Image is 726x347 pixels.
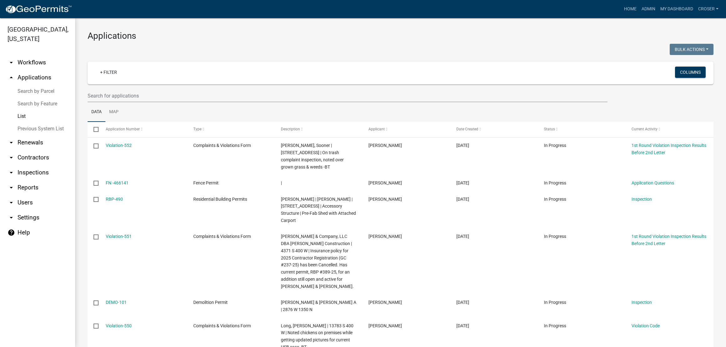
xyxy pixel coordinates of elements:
datatable-header-cell: Status [538,122,626,137]
span: In Progress [544,300,566,305]
a: Violation-552 [106,143,132,148]
i: arrow_drop_down [8,169,15,176]
datatable-header-cell: Date Created [450,122,538,137]
span: Complaints & Violations Form [193,234,251,239]
a: Map [105,102,122,122]
i: arrow_drop_down [8,59,15,66]
span: Complaints & Violations Form [193,323,251,328]
span: In Progress [544,180,566,185]
span: In Progress [544,234,566,239]
span: In Progress [544,323,566,328]
a: Inspection [632,300,652,305]
span: Fence Permit [193,180,219,185]
span: Application Number [106,127,140,131]
span: Complaints & Violations Form [193,143,251,148]
i: arrow_drop_down [8,184,15,191]
span: In Progress [544,197,566,202]
datatable-header-cell: Current Activity [626,122,713,137]
span: Type [193,127,201,131]
span: Neil Ross & Company, LLC DBA Ross Construction | 4371 S 400 W | Insurance policy for 2025 Contrac... [281,234,354,289]
a: Violation-550 [106,323,132,328]
button: Bulk Actions [670,44,713,55]
input: Search for applications [88,89,607,102]
a: Violation-551 [106,234,132,239]
span: Current Activity [632,127,657,131]
datatable-header-cell: Select [88,122,99,137]
a: Admin [639,3,658,15]
span: Description [281,127,300,131]
a: + Filter [95,67,122,78]
span: Demolition Permit [193,300,228,305]
i: arrow_drop_down [8,199,15,206]
span: 08/19/2025 [456,180,469,185]
a: 1st Round Violation Inspection Results Before 2nd Letter [632,234,706,246]
a: My Dashboard [658,3,696,15]
a: croser [696,3,721,15]
span: Brooklyn Thomas [368,143,402,148]
datatable-header-cell: Description [275,122,363,137]
span: Dorothy Sullivan [368,197,402,202]
datatable-header-cell: Type [187,122,275,137]
datatable-header-cell: Applicant [363,122,450,137]
i: arrow_drop_down [8,139,15,146]
span: Brooklyn Thomas [368,323,402,328]
span: 08/18/2025 [456,323,469,328]
h3: Applications [88,31,713,41]
datatable-header-cell: Application Number [99,122,187,137]
a: Data [88,102,105,122]
span: In Progress [544,143,566,148]
span: Don Briggs [368,300,402,305]
a: 1st Round Violation Inspection Results Before 2nd Letter [632,143,706,155]
span: Date Created [456,127,478,131]
span: Status [544,127,555,131]
span: 08/19/2025 [456,143,469,148]
a: Home [622,3,639,15]
span: 08/19/2025 [456,197,469,202]
span: 08/19/2025 [456,234,469,239]
a: Inspection [632,197,652,202]
a: RBP-490 [106,197,123,202]
i: arrow_drop_down [8,154,15,161]
span: John Cross | Dorothy L Sullivan | 4153 W 500 S PERU, IN 46970 | Accessory Structure | Pre-Fab She... [281,197,356,223]
a: DEMO-101 [106,300,127,305]
a: Application Questions [632,180,674,185]
span: Briggs, Donald R & Tammera A | 2876 W 1350 N [281,300,356,312]
span: Melissa [368,180,402,185]
i: arrow_drop_down [8,214,15,221]
span: Residential Building Permits [193,197,247,202]
span: 08/18/2025 [456,300,469,305]
span: | [281,180,282,185]
a: FN -466141 [106,180,129,185]
span: Corey [368,234,402,239]
i: arrow_drop_up [8,74,15,81]
button: Columns [675,67,706,78]
span: Applicant [368,127,385,131]
span: Hayes, Sooner | 284 N COUNTRY CLUB Rd | On trash complaint inspection, noted over grown grass & w... [281,143,344,169]
i: help [8,229,15,236]
a: Violation Code [632,323,660,328]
